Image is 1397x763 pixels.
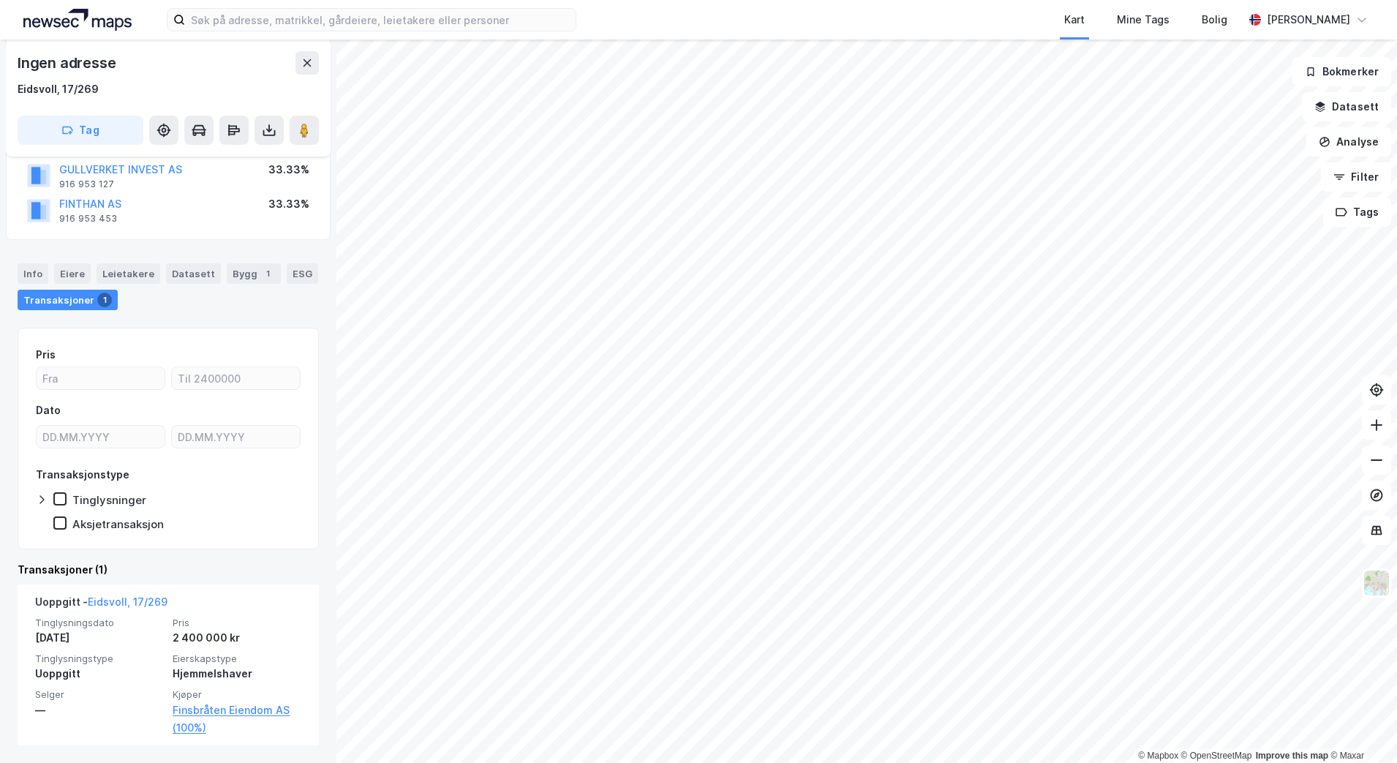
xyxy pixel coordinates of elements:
[1064,11,1085,29] div: Kart
[37,367,165,389] input: Fra
[287,263,318,284] div: ESG
[173,653,301,665] span: Eierskapstype
[18,263,48,284] div: Info
[35,653,164,665] span: Tinglysningstype
[1306,127,1391,157] button: Analyse
[1181,751,1252,761] a: OpenStreetMap
[166,263,221,284] div: Datasett
[268,161,309,178] div: 33.33%
[1324,693,1397,763] iframe: Chat Widget
[1302,92,1391,121] button: Datasett
[1324,693,1397,763] div: Kontrollprogram for chat
[1323,198,1391,227] button: Tags
[185,9,576,31] input: Søk på adresse, matrikkel, gårdeiere, leietakere eller personer
[173,665,301,683] div: Hjemmelshaver
[1321,162,1391,192] button: Filter
[18,80,99,98] div: Eidsvoll, 17/269
[1117,11,1170,29] div: Mine Tags
[23,9,132,31] img: logo.a4113a55bc3d86da70a041830d287a7e.svg
[18,116,143,145] button: Tag
[36,402,61,419] div: Dato
[35,593,167,617] div: Uoppgitt -
[173,688,301,701] span: Kjøper
[35,688,164,701] span: Selger
[54,263,91,284] div: Eiere
[72,517,164,531] div: Aksjetransaksjon
[1292,57,1391,86] button: Bokmerker
[35,617,164,629] span: Tinglysningsdato
[18,51,118,75] div: Ingen adresse
[227,263,281,284] div: Bygg
[260,266,275,281] div: 1
[59,178,114,190] div: 916 953 127
[37,426,165,448] input: DD.MM.YYYY
[18,290,118,310] div: Transaksjoner
[88,595,167,608] a: Eidsvoll, 17/269
[172,367,300,389] input: Til 2400000
[172,426,300,448] input: DD.MM.YYYY
[72,493,146,507] div: Tinglysninger
[1202,11,1227,29] div: Bolig
[173,629,301,647] div: 2 400 000 kr
[36,346,56,364] div: Pris
[35,702,164,719] div: —
[173,617,301,629] span: Pris
[1256,751,1328,761] a: Improve this map
[1138,751,1178,761] a: Mapbox
[35,629,164,647] div: [DATE]
[1363,569,1390,597] img: Z
[36,466,129,484] div: Transaksjonstype
[97,263,160,284] div: Leietakere
[18,561,319,579] div: Transaksjoner (1)
[173,702,301,737] a: Finsbråten Eiendom AS (100%)
[35,665,164,683] div: Uoppgitt
[59,213,117,225] div: 916 953 453
[97,293,112,307] div: 1
[268,195,309,213] div: 33.33%
[1267,11,1350,29] div: [PERSON_NAME]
